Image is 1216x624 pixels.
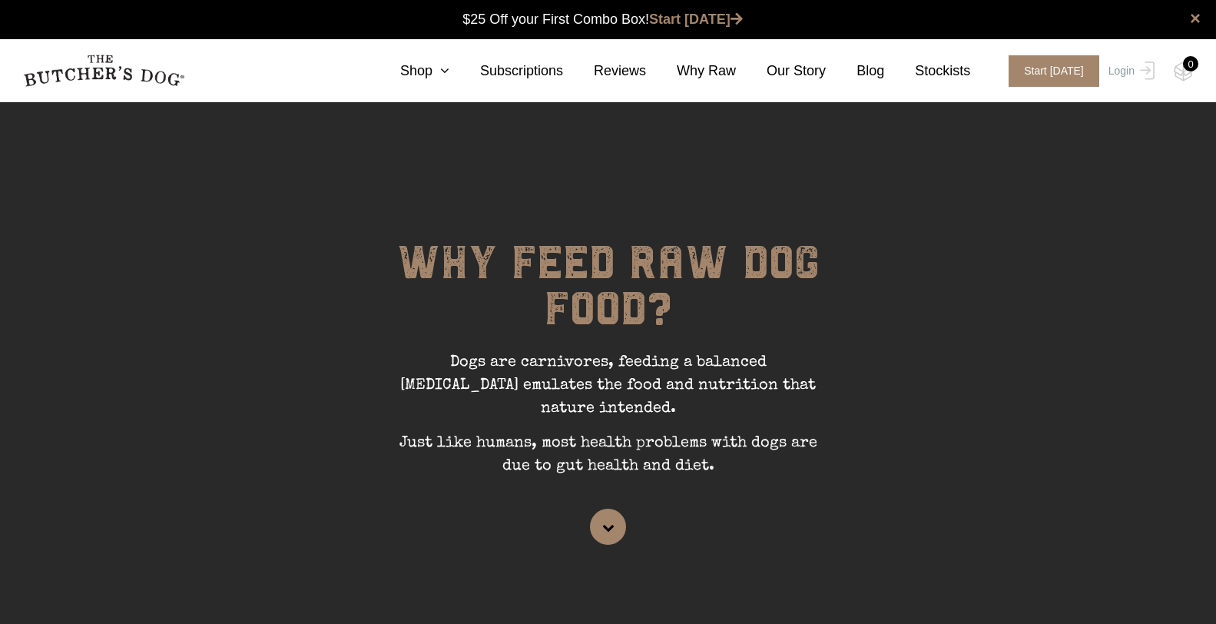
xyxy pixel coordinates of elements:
a: close [1190,9,1201,28]
a: Login [1105,55,1155,87]
p: Dogs are carnivores, feeding a balanced [MEDICAL_DATA] emulates the food and nutrition that natur... [378,351,839,432]
div: 0 [1183,56,1198,71]
img: TBD_Cart-Empty.png [1174,61,1193,81]
a: Start [DATE] [993,55,1105,87]
h1: WHY FEED RAW DOG FOOD? [378,240,839,351]
a: Blog [826,61,884,81]
a: Stockists [884,61,970,81]
a: Our Story [736,61,826,81]
span: Start [DATE] [1009,55,1099,87]
a: Start [DATE] [649,12,743,27]
a: Why Raw [646,61,736,81]
a: Subscriptions [449,61,563,81]
a: Shop [369,61,449,81]
p: Just like humans, most health problems with dogs are due to gut health and diet. [378,432,839,490]
a: Reviews [563,61,646,81]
